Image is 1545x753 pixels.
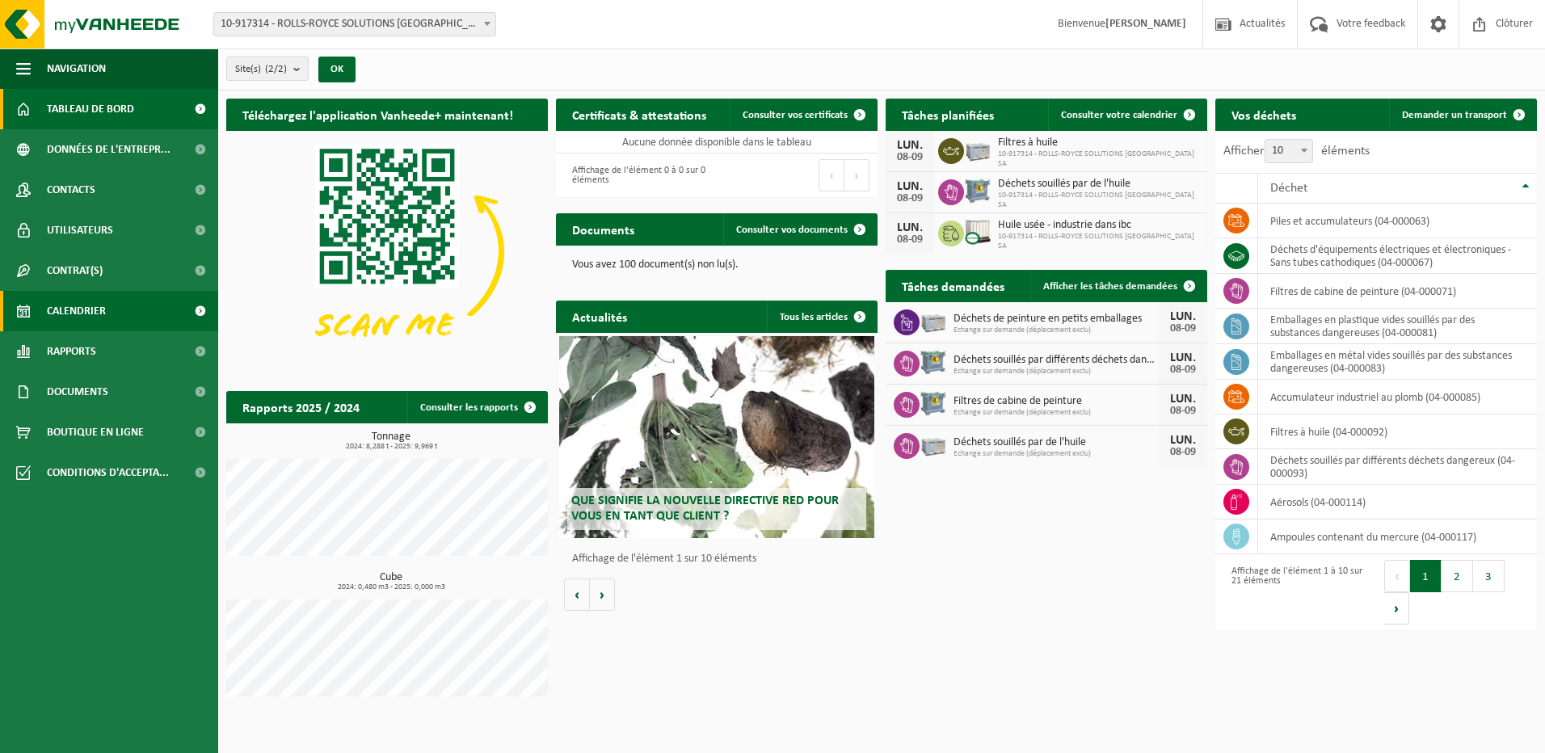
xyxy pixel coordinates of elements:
[226,131,548,372] img: Download de VHEPlus App
[234,583,548,591] span: 2024: 0,480 m3 - 2025: 0,000 m3
[920,431,947,458] img: PB-LB-0680-HPE-GY-11
[564,158,709,193] div: Affichage de l'élément 0 à 0 sur 0 éléments
[1258,238,1537,274] td: déchets d'équipements électriques et électroniques - Sans tubes cathodiques (04-000067)
[1258,380,1537,414] td: accumulateur industriel au plomb (04-000085)
[265,64,287,74] count: (2/2)
[1105,18,1186,30] strong: [PERSON_NAME]
[1043,281,1177,292] span: Afficher les tâches demandées
[226,391,376,423] h2: Rapports 2025 / 2024
[213,12,496,36] span: 10-917314 - ROLLS-ROYCE SOLUTIONS LIÈGE SA - GRÂCE-HOLLOGNE
[954,367,1159,376] span: Echange sur demande (déplacement exclu)
[1265,139,1313,163] span: 10
[998,232,1199,251] span: 10-917314 - ROLLS-ROYCE SOLUTIONS [GEOGRAPHIC_DATA] SA
[47,48,106,89] span: Navigation
[1167,323,1199,334] div: 08-09
[954,313,1159,326] span: Déchets de peinture en petits emballages
[894,221,926,234] div: LUN.
[1265,140,1312,162] span: 10
[407,391,546,423] a: Consulter les rapports
[998,178,1199,191] span: Déchets souillés par de l'huile
[214,13,495,36] span: 10-917314 - ROLLS-ROYCE SOLUTIONS LIÈGE SA - GRÂCE-HOLLOGNE
[590,578,615,611] button: Volgende
[234,443,548,451] span: 2024: 8,288 t - 2025: 9,969 t
[1258,449,1537,485] td: déchets souillés par différents déchets dangereux (04-000093)
[234,572,548,591] h3: Cube
[571,494,839,523] span: Que signifie la nouvelle directive RED pour vous en tant que client ?
[998,219,1199,232] span: Huile usée - industrie dans ibc
[559,336,874,538] a: Que signifie la nouvelle directive RED pour vous en tant que client ?
[47,291,106,331] span: Calendrier
[886,99,1010,130] h2: Tâches planifiées
[572,259,861,271] p: Vous avez 100 document(s) non lu(s).
[1215,99,1312,130] h2: Vos déchets
[894,180,926,193] div: LUN.
[920,307,947,334] img: PB-LB-0680-HPE-GY-11
[920,348,947,376] img: PB-AP-0800-MET-02-01
[1167,434,1199,447] div: LUN.
[730,99,876,131] a: Consulter vos certificats
[894,139,926,152] div: LUN.
[47,452,169,493] span: Conditions d'accepta...
[894,193,926,204] div: 08-09
[47,250,103,291] span: Contrat(s)
[47,89,134,129] span: Tableau de bord
[556,213,650,245] h2: Documents
[1270,182,1307,195] span: Déchet
[998,149,1199,169] span: 10-917314 - ROLLS-ROYCE SOLUTIONS [GEOGRAPHIC_DATA] SA
[226,57,309,81] button: Site(s)(2/2)
[954,408,1159,418] span: Echange sur demande (déplacement exclu)
[1258,520,1537,554] td: ampoules contenant du mercure (04-000117)
[564,578,590,611] button: Vorige
[556,99,722,130] h2: Certificats & attestations
[1048,99,1206,131] a: Consulter votre calendrier
[234,431,548,451] h3: Tonnage
[1167,393,1199,406] div: LUN.
[47,170,95,210] span: Contacts
[1473,560,1505,592] button: 3
[954,395,1159,408] span: Filtres de cabine de peinture
[1030,270,1206,302] a: Afficher les tâches demandées
[1167,310,1199,323] div: LUN.
[954,436,1159,449] span: Déchets souillés par de l'huile
[1258,414,1537,449] td: filtres à huile (04-000092)
[1167,447,1199,458] div: 08-09
[226,99,529,130] h2: Téléchargez l'application Vanheede+ maintenant!
[318,57,356,82] button: OK
[1258,485,1537,520] td: aérosols (04-000114)
[1223,145,1370,158] label: Afficher éléments
[1384,560,1410,592] button: Previous
[886,270,1021,301] h2: Tâches demandées
[1442,560,1473,592] button: 2
[235,57,287,82] span: Site(s)
[1061,110,1177,120] span: Consulter votre calendrier
[1223,558,1368,626] div: Affichage de l'élément 1 à 10 sur 21 éléments
[844,159,869,191] button: Next
[1167,351,1199,364] div: LUN.
[964,218,991,246] img: PB-IC-CU
[1258,344,1537,380] td: emballages en métal vides souillés par des substances dangereuses (04-000083)
[998,191,1199,210] span: 10-917314 - ROLLS-ROYCE SOLUTIONS [GEOGRAPHIC_DATA] SA
[954,354,1159,367] span: Déchets souillés par différents déchets dangereux
[964,136,991,163] img: PB-LB-0680-HPE-GY-11
[998,137,1199,149] span: Filtres à huile
[1258,274,1537,309] td: filtres de cabine de peinture (04-000071)
[723,213,876,246] a: Consulter vos documents
[1389,99,1535,131] a: Demander un transport
[767,301,876,333] a: Tous les articles
[47,331,96,372] span: Rapports
[1258,204,1537,238] td: Piles et accumulateurs (04-000063)
[47,210,113,250] span: Utilisateurs
[1410,560,1442,592] button: 1
[556,131,878,154] td: Aucune donnée disponible dans le tableau
[1402,110,1507,120] span: Demander un transport
[954,449,1159,459] span: Echange sur demande (déplacement exclu)
[894,234,926,246] div: 08-09
[47,129,170,170] span: Données de l'entrepr...
[743,110,848,120] span: Consulter vos certificats
[894,152,926,163] div: 08-09
[1384,592,1409,625] button: Next
[1258,309,1537,344] td: emballages en plastique vides souillés par des substances dangereuses (04-000081)
[819,159,844,191] button: Previous
[736,225,848,235] span: Consulter vos documents
[572,553,869,565] p: Affichage de l'élément 1 sur 10 éléments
